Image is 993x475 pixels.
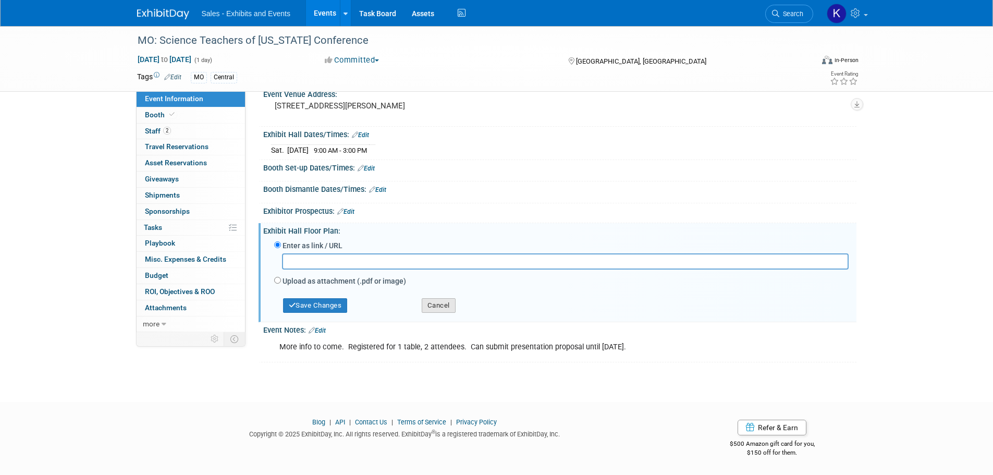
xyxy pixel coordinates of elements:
[448,418,455,426] span: |
[830,71,858,77] div: Event Rating
[145,127,171,135] span: Staff
[688,433,856,457] div: $500 Amazon gift card for you,
[432,429,435,435] sup: ®
[355,418,387,426] a: Contact Us
[211,72,237,83] div: Central
[263,127,856,140] div: Exhibit Hall Dates/Times:
[206,332,224,346] td: Personalize Event Tab Strip
[160,55,169,64] span: to
[145,175,179,183] span: Giveaways
[312,418,325,426] a: Blog
[202,9,290,18] span: Sales - Exhibits and Events
[263,160,856,174] div: Booth Set-up Dates/Times:
[397,418,446,426] a: Terms of Service
[137,107,245,123] a: Booth
[422,298,456,313] button: Cancel
[144,223,162,232] span: Tasks
[827,4,847,23] img: Kara Haven
[137,204,245,220] a: Sponsorships
[779,10,803,18] span: Search
[263,322,856,336] div: Event Notes:
[137,155,245,171] a: Asset Reservations
[193,57,212,64] span: (1 day)
[688,448,856,457] div: $150 off for them.
[389,418,396,426] span: |
[137,300,245,316] a: Attachments
[358,165,375,172] a: Edit
[191,72,207,83] div: MO
[576,57,706,65] span: [GEOGRAPHIC_DATA], [GEOGRAPHIC_DATA]
[137,220,245,236] a: Tasks
[163,127,171,135] span: 2
[834,56,859,64] div: In-Person
[283,298,348,313] button: Save Changes
[145,239,175,247] span: Playbook
[145,94,203,103] span: Event Information
[287,144,309,155] td: [DATE]
[137,91,245,107] a: Event Information
[337,208,354,215] a: Edit
[321,55,383,66] button: Committed
[137,316,245,332] a: more
[347,418,353,426] span: |
[369,186,386,193] a: Edit
[143,320,160,328] span: more
[137,172,245,187] a: Giveaways
[275,101,499,111] pre: [STREET_ADDRESS][PERSON_NAME]
[169,112,175,117] i: Booth reservation complete
[145,255,226,263] span: Misc. Expenses & Credits
[263,181,856,195] div: Booth Dismantle Dates/Times:
[309,327,326,334] a: Edit
[145,271,168,279] span: Budget
[263,87,856,100] div: Event Venue Address:
[137,124,245,139] a: Staff2
[224,332,245,346] td: Toggle Event Tabs
[145,191,180,199] span: Shipments
[752,54,859,70] div: Event Format
[145,142,209,151] span: Travel Reservations
[283,240,342,251] label: Enter as link / URL
[137,188,245,203] a: Shipments
[134,31,798,50] div: MO: Science Teachers of [US_STATE] Conference
[137,9,189,19] img: ExhibitDay
[145,303,187,312] span: Attachments
[137,139,245,155] a: Travel Reservations
[327,418,334,426] span: |
[145,287,215,296] span: ROI, Objectives & ROO
[137,268,245,284] a: Budget
[352,131,369,139] a: Edit
[145,111,177,119] span: Booth
[137,284,245,300] a: ROI, Objectives & ROO
[137,252,245,267] a: Misc. Expenses & Credits
[145,207,190,215] span: Sponsorships
[271,144,287,155] td: Sat.
[137,427,673,439] div: Copyright © 2025 ExhibitDay, Inc. All rights reserved. ExhibitDay is a registered trademark of Ex...
[164,74,181,81] a: Edit
[314,147,367,154] span: 9:00 AM - 3:00 PM
[263,223,856,236] div: Exhibit Hall Floor Plan:
[822,56,832,64] img: Format-Inperson.png
[335,418,345,426] a: API
[263,203,856,217] div: Exhibitor Prospectus:
[738,420,806,435] a: Refer & Earn
[145,159,207,167] span: Asset Reservations
[137,71,181,83] td: Tags
[456,418,497,426] a: Privacy Policy
[283,276,406,286] label: Upload as attachment (.pdf or image)
[272,337,742,358] div: More info to come. Registered for 1 table, 2 attendees. Can submit presentation proposal until [D...
[137,236,245,251] a: Playbook
[137,55,192,64] span: [DATE] [DATE]
[765,5,813,23] a: Search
